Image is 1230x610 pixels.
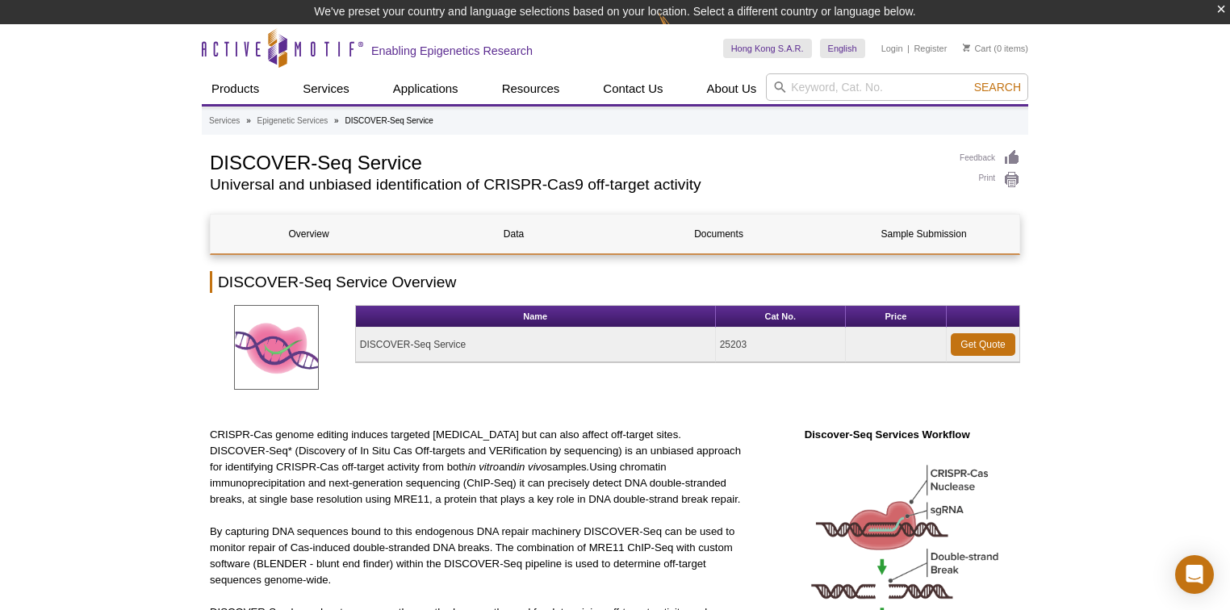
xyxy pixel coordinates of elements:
img: DISCOVER-Seq Service [234,305,319,390]
a: Services [293,73,359,104]
button: Search [969,80,1026,94]
li: | [907,39,910,58]
em: in vivo [517,461,546,473]
div: Open Intercom Messenger [1175,555,1214,594]
a: Get Quote [951,333,1015,356]
h2: DISCOVER-Seq Service Overview [210,271,1020,293]
a: Data [416,215,612,253]
a: Overview [211,215,407,253]
p: CRISPR-Cas genome editing induces targeted [MEDICAL_DATA] but can also affect off-target sites. D... [210,427,742,508]
a: Contact Us [593,73,672,104]
th: Price [846,306,947,328]
h2: Universal and unbiased identification of CRISPR-Cas9 off-target activity [210,178,943,192]
a: Login [881,43,903,54]
h1: DISCOVER-Seq Service [210,149,943,173]
a: Sample Submission [826,215,1022,253]
h2: Enabling Epigenetics Research [371,44,533,58]
strong: Discover-Seq Services Workflow [805,428,970,441]
th: Name [356,306,716,328]
em: in vitro [467,461,499,473]
a: Cart [963,43,991,54]
td: 25203 [716,328,846,362]
span: Search [974,81,1021,94]
input: Keyword, Cat. No. [766,73,1028,101]
li: (0 items) [963,39,1028,58]
li: » [334,116,339,125]
th: Cat No. [716,306,846,328]
em: . [587,461,590,473]
td: DISCOVER-Seq Service [356,328,716,362]
a: Services [209,114,240,128]
a: Register [914,43,947,54]
a: Feedback [960,149,1020,167]
a: Resources [492,73,570,104]
p: By capturing DNA sequences bound to this endogenous DNA repair machinery DISCOVER-Seq can be used... [210,524,742,588]
a: Products [202,73,269,104]
a: Applications [383,73,468,104]
li: » [246,116,251,125]
a: Print [960,171,1020,189]
a: English [820,39,865,58]
a: About Us [697,73,767,104]
a: Hong Kong S.A.R. [723,39,812,58]
a: Epigenetic Services [257,114,328,128]
li: DISCOVER-Seq Service [345,116,433,125]
img: Change Here [659,12,701,50]
img: Your Cart [963,44,970,52]
a: Documents [621,215,817,253]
